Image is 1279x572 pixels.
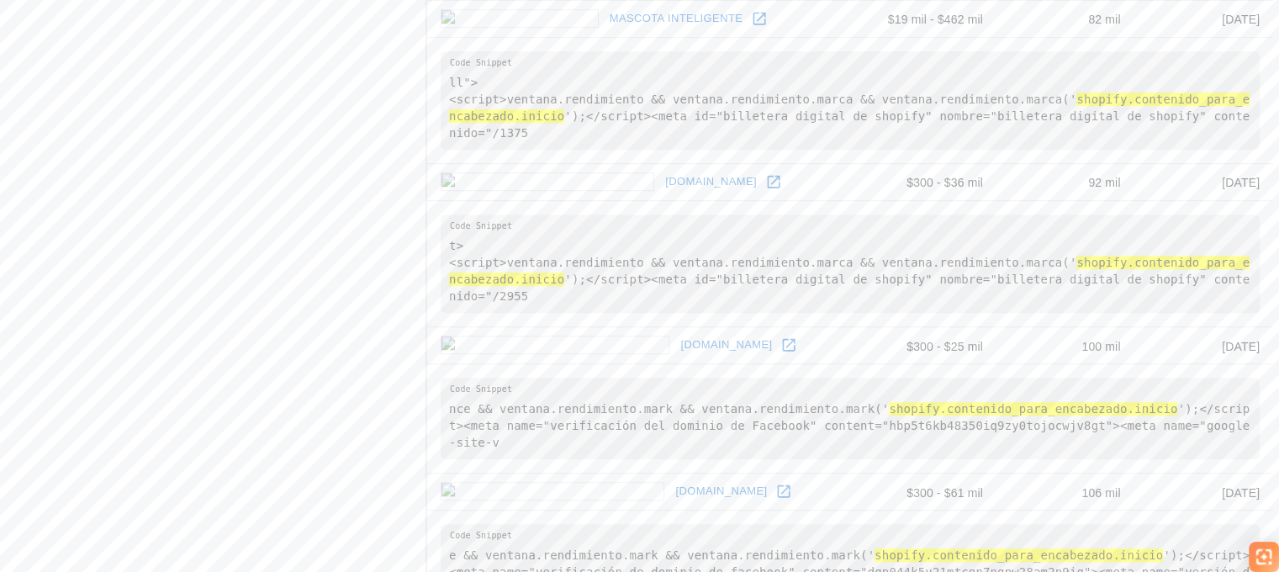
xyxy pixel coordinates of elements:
[449,239,463,252] font: t>
[449,419,1250,449] font: <meta name="google-site-v
[671,479,771,505] a: [DOMAIN_NAME]
[771,479,796,504] a: Abrir osmonutrition.com en una nueva ventana
[44,44,188,56] font: Dominio: [DOMAIN_NAME]
[449,256,1076,269] font: <script>ventana.rendimiento && ventana.rendimiento.marca && ventana.rendimiento.marca('
[27,44,40,57] img: website_grey.svg
[676,332,776,358] a: [DOMAIN_NAME]
[441,9,599,28] img: icono de clever.pet
[1081,485,1120,499] font: 106 mil
[449,256,1250,286] font: shopify.contenido_para_encabezado.inicio
[661,169,761,195] a: [DOMAIN_NAME]
[449,93,1250,123] font: shopify.contenido_para_encabezado.inicio
[776,332,801,357] a: Abra woodsmonkey.com en una nueva ventana
[67,98,81,111] img: tab_domain_overview_orange.svg
[1222,176,1260,189] font: [DATE]
[1088,176,1120,189] font: 92 mil
[47,27,82,40] font: versión
[449,76,478,89] font: ll">
[441,336,669,354] img: icono de woodsmonkey.com
[875,548,1163,562] font: shopify.contenido_para_encabezado.inicio
[1195,453,1259,516] iframe: Controlador de chat del widget Drift
[1222,339,1260,352] font: [DATE]
[680,338,772,351] font: [DOMAIN_NAME]
[1081,339,1120,352] font: 100 mil
[449,93,1076,106] font: <script>ventana.rendimiento && ventana.rendimiento.marca && ventana.rendimiento.marca('
[906,485,983,499] font: $300 - $61 mil
[449,273,1250,303] font: ');</script><meta id="billetera digital de shopify" nombre="billetera digital de shopify" conteni...
[761,169,786,194] a: Abrir oliviagarden.com en una nueva ventana
[906,339,983,352] font: $300 - $25 mil
[449,402,1250,432] font: ');</script><meta name="verificación del dominio de Facebook" content="hbp5t6kb48350iq9zy0tojocwj...
[441,482,664,500] img: icono de osmonutrition.com
[665,175,757,188] font: [DOMAIN_NAME]
[675,485,767,497] font: [DOMAIN_NAME]
[82,27,111,40] font: 4.0.25
[441,172,654,191] img: icono de oliviagarden.com
[449,109,1250,140] font: ');</script><meta id="billetera digital de shopify" nombre="billetera digital de shopify" conteni...
[449,402,889,416] font: nce && ventana.rendimiento.mark && ventana.rendimiento.mark('
[747,6,772,31] a: Abrir clever.pet en una nueva ventana
[605,6,748,32] a: mascota inteligente
[906,176,983,189] font: $300 - $36 mil
[86,98,126,111] font: Dominio
[1088,13,1120,26] font: 82 mil
[172,98,186,111] img: tab_keywords_by_traffic_grey.svg
[889,402,1177,416] font: shopify.contenido_para_encabezado.inicio
[610,12,743,24] font: mascota inteligente
[888,13,983,26] font: $19 mil - $462 mil
[449,548,875,562] font: e && ventana.rendimiento.mark && ventana.rendimiento.mark('
[191,98,261,111] font: Palabras clave
[1222,13,1260,26] font: [DATE]
[27,27,40,40] img: logo_orange.svg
